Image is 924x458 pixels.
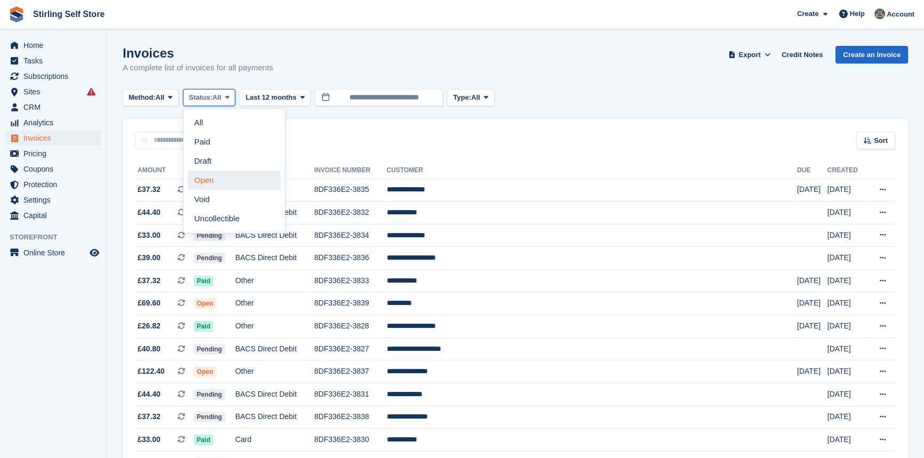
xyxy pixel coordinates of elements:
a: menu [5,100,101,115]
a: Draft [188,151,281,171]
span: Pending [194,389,225,400]
a: menu [5,162,101,176]
a: menu [5,208,101,223]
span: £44.40 [138,207,161,218]
span: Paid [194,321,213,332]
span: £44.40 [138,389,161,400]
a: Void [188,190,281,209]
span: £39.00 [138,252,161,263]
td: BACS Direct Debit [235,247,314,270]
span: £69.60 [138,298,161,309]
span: Storefront [10,232,106,243]
td: 8DF336E2-3827 [314,338,387,360]
a: menu [5,84,101,99]
th: Created [827,162,866,179]
span: All [212,92,221,103]
span: Open [194,366,217,377]
a: menu [5,38,101,53]
a: menu [5,146,101,161]
span: Pending [194,344,225,355]
td: [DATE] [797,270,827,293]
span: All [471,92,480,103]
td: 8DF336E2-3838 [314,406,387,429]
td: BACS Direct Debit [235,338,314,360]
a: Open [188,171,281,190]
a: menu [5,177,101,192]
span: CRM [23,100,87,115]
span: Create [797,9,818,19]
td: 8DF336E2-3832 [314,202,387,224]
button: Status: All [183,89,235,107]
img: stora-icon-8386f47178a22dfd0bd8f6a31ec36ba5ce8667c1dd55bd0f319d3a0aa187defe.svg [9,6,25,22]
td: Other [235,315,314,338]
a: Create an Invoice [835,46,908,63]
td: 8DF336E2-3837 [314,360,387,383]
td: 8DF336E2-3831 [314,383,387,406]
span: Tasks [23,53,87,68]
span: Method: [129,92,156,103]
span: £37.32 [138,411,161,422]
td: [DATE] [827,383,866,406]
td: [DATE] [827,292,866,315]
span: £122.40 [138,366,165,377]
td: BACS Direct Debit [235,383,314,406]
span: All [156,92,165,103]
td: 8DF336E2-3834 [314,224,387,247]
h1: Invoices [123,46,273,60]
span: Protection [23,177,87,192]
td: 8DF336E2-3830 [314,429,387,452]
button: Last 12 months [240,89,310,107]
span: £40.80 [138,343,161,355]
td: [DATE] [827,406,866,429]
td: [DATE] [797,360,827,383]
a: menu [5,115,101,130]
td: [DATE] [827,338,866,360]
td: [DATE] [827,202,866,224]
td: [DATE] [797,315,827,338]
a: menu [5,245,101,260]
a: Preview store [88,246,101,259]
span: Paid [194,435,213,445]
span: Pricing [23,146,87,161]
td: [DATE] [797,292,827,315]
td: Other [235,292,314,315]
td: 8DF336E2-3839 [314,292,387,315]
td: BACS Direct Debit [235,406,314,429]
span: Sites [23,84,87,99]
span: Home [23,38,87,53]
i: Smart entry sync failures have occurred [87,87,95,96]
span: £37.32 [138,184,161,195]
span: Capital [23,208,87,223]
a: menu [5,69,101,84]
td: [DATE] [797,179,827,202]
a: Credit Notes [777,46,827,63]
span: Subscriptions [23,69,87,84]
td: Other [235,360,314,383]
span: Type: [453,92,471,103]
span: £37.32 [138,275,161,286]
td: [DATE] [827,360,866,383]
th: Due [797,162,827,179]
td: [DATE] [827,315,866,338]
td: 8DF336E2-3833 [314,270,387,293]
td: [DATE] [827,247,866,270]
td: [DATE] [827,224,866,247]
th: Amount [136,162,194,179]
td: [DATE] [827,179,866,202]
span: Sort [874,135,888,146]
span: £33.00 [138,434,161,445]
td: Other [235,270,314,293]
span: Settings [23,192,87,207]
td: 8DF336E2-3836 [314,247,387,270]
span: Analytics [23,115,87,130]
td: Card [235,429,314,452]
button: Export [726,46,773,63]
span: Invoices [23,131,87,146]
a: menu [5,192,101,207]
span: Last 12 months [245,92,296,103]
span: Pending [194,253,225,263]
span: Status: [189,92,212,103]
a: menu [5,131,101,146]
img: Lucy [874,9,885,19]
span: Help [850,9,865,19]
